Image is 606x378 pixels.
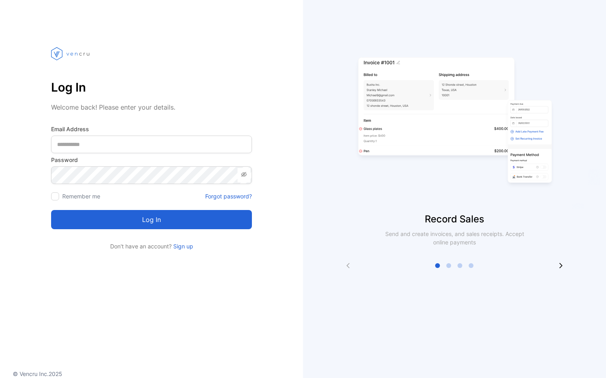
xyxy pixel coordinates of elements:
[51,78,252,97] p: Log In
[355,32,555,212] img: slider image
[51,102,252,112] p: Welcome back! Please enter your details.
[51,125,252,133] label: Email Address
[172,243,193,250] a: Sign up
[51,156,252,164] label: Password
[205,192,252,200] a: Forgot password?
[51,210,252,229] button: Log in
[378,230,531,246] p: Send and create invoices, and sales receipts. Accept online payments
[51,242,252,250] p: Don't have an account?
[303,212,606,226] p: Record Sales
[51,32,91,75] img: vencru logo
[62,193,100,200] label: Remember me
